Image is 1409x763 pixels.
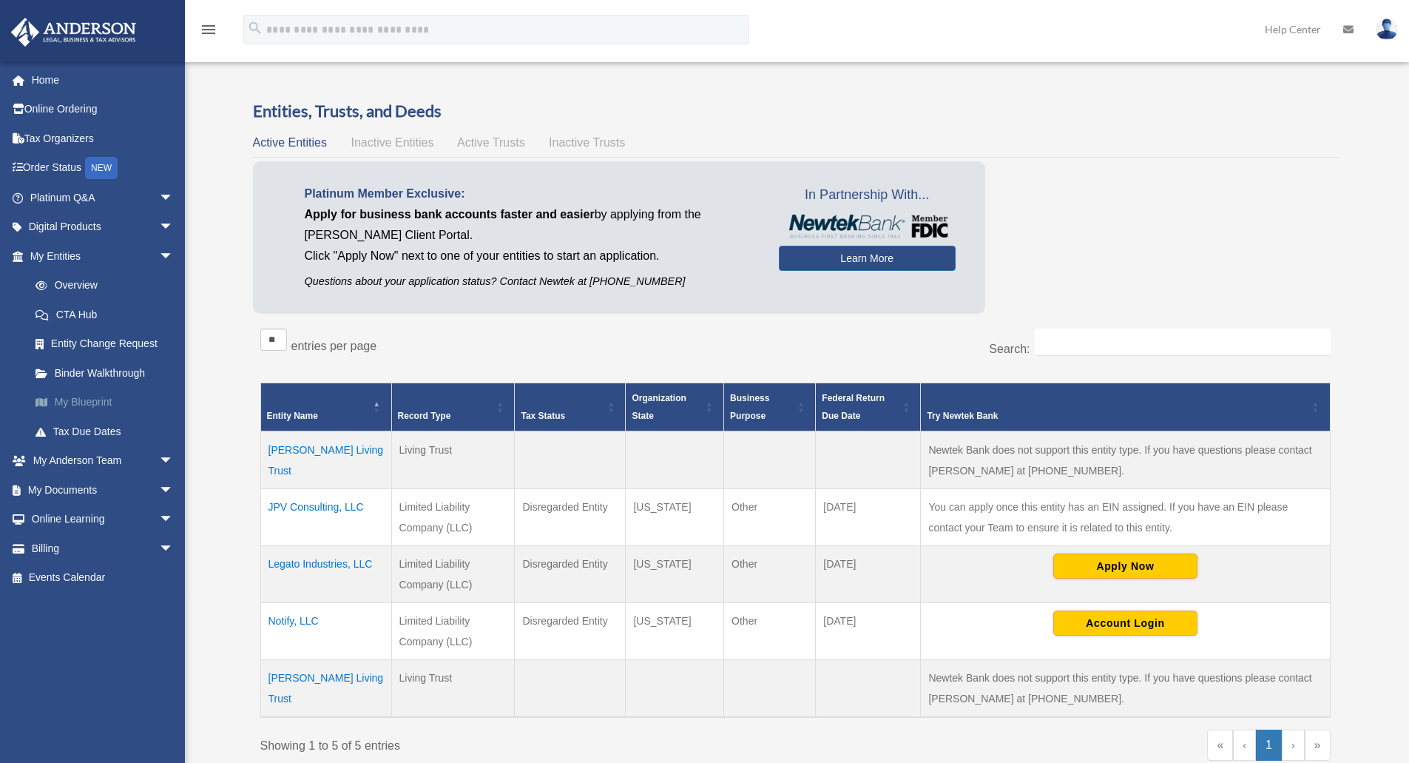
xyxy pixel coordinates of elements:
[7,18,141,47] img: Anderson Advisors Platinum Portal
[822,393,885,421] span: Federal Return Due Date
[10,475,196,505] a: My Documentsarrow_drop_down
[200,26,217,38] a: menu
[626,383,724,432] th: Organization State: Activate to sort
[626,489,724,546] td: [US_STATE]
[1207,730,1233,761] a: First
[816,383,921,432] th: Federal Return Due Date: Activate to sort
[10,65,196,95] a: Home
[21,271,189,300] a: Overview
[391,383,515,432] th: Record Type: Activate to sort
[159,534,189,564] span: arrow_drop_down
[391,660,515,718] td: Living Trust
[21,388,196,417] a: My Blueprint
[1256,730,1282,761] a: 1
[816,603,921,660] td: [DATE]
[10,563,196,593] a: Events Calendar
[626,603,724,660] td: [US_STATE]
[921,489,1330,546] td: You can apply once this entity has an EIN assigned. If you have an EIN please contact your Team t...
[159,505,189,535] span: arrow_drop_down
[626,546,724,603] td: [US_STATE]
[1282,730,1305,761] a: Next
[391,489,515,546] td: Limited Liability Company (LLC)
[21,329,196,359] a: Entity Change Request
[260,546,391,603] td: Legato Industries, LLC
[260,660,391,718] td: [PERSON_NAME] Living Trust
[10,505,196,534] a: Online Learningarrow_drop_down
[247,20,263,36] i: search
[515,546,626,603] td: Disregarded Entity
[549,136,625,149] span: Inactive Trusts
[921,383,1330,432] th: Try Newtek Bank : Activate to sort
[253,100,1338,123] h3: Entities, Trusts, and Deeds
[10,241,196,271] a: My Entitiesarrow_drop_down
[291,340,377,352] label: entries per page
[10,124,196,153] a: Tax Organizers
[391,603,515,660] td: Limited Liability Company (LLC)
[10,534,196,563] a: Billingarrow_drop_down
[398,411,451,421] span: Record Type
[779,246,956,271] a: Learn More
[305,184,757,204] p: Platinum Member Exclusive:
[351,136,433,149] span: Inactive Entities
[159,241,189,272] span: arrow_drop_down
[724,546,816,603] td: Other
[305,204,757,246] p: by applying from the [PERSON_NAME] Client Portal.
[521,411,565,421] span: Tax Status
[921,431,1330,489] td: Newtek Bank does not support this entity type. If you have questions please contact [PERSON_NAME]...
[1233,730,1256,761] a: Previous
[1376,19,1398,40] img: User Pic
[391,431,515,489] td: Living Trust
[159,212,189,243] span: arrow_drop_down
[21,358,196,388] a: Binder Walkthrough
[786,215,948,238] img: NewtekBankLogoSM.png
[1053,616,1197,628] a: Account Login
[260,603,391,660] td: Notify, LLC
[305,246,757,266] p: Click "Apply Now" next to one of your entities to start an application.
[1053,554,1197,579] button: Apply Now
[159,446,189,477] span: arrow_drop_down
[260,383,391,432] th: Entity Name: Activate to invert sorting
[305,208,595,221] span: Apply for business bank accounts faster and easier
[260,489,391,546] td: JPV Consulting, LLC
[10,95,196,124] a: Online Ordering
[1053,611,1197,636] button: Account Login
[391,546,515,603] td: Limited Liability Company (LLC)
[21,300,196,329] a: CTA Hub
[1305,730,1331,761] a: Last
[85,157,118,179] div: NEW
[21,417,196,446] a: Tax Due Dates
[724,383,816,432] th: Business Purpose: Activate to sort
[816,546,921,603] td: [DATE]
[10,446,196,476] a: My Anderson Teamarrow_drop_down
[724,603,816,660] td: Other
[730,393,769,421] span: Business Purpose
[779,184,956,207] span: In Partnership With...
[921,660,1330,718] td: Newtek Bank does not support this entity type. If you have questions please contact [PERSON_NAME]...
[305,272,757,291] p: Questions about your application status? Contact Newtek at [PHONE_NUMBER]
[515,383,626,432] th: Tax Status: Activate to sort
[159,183,189,213] span: arrow_drop_down
[260,730,785,756] div: Showing 1 to 5 of 5 entries
[253,136,327,149] span: Active Entities
[989,343,1030,355] label: Search:
[457,136,525,149] span: Active Trusts
[632,393,686,421] span: Organization State
[267,411,318,421] span: Entity Name
[159,475,189,505] span: arrow_drop_down
[515,603,626,660] td: Disregarded Entity
[10,212,196,242] a: Digital Productsarrow_drop_down
[724,489,816,546] td: Other
[260,431,391,489] td: [PERSON_NAME] Living Trust
[515,489,626,546] td: Disregarded Entity
[200,21,217,38] i: menu
[10,183,196,212] a: Platinum Q&Aarrow_drop_down
[927,407,1307,425] div: Try Newtek Bank
[816,489,921,546] td: [DATE]
[10,153,196,184] a: Order StatusNEW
